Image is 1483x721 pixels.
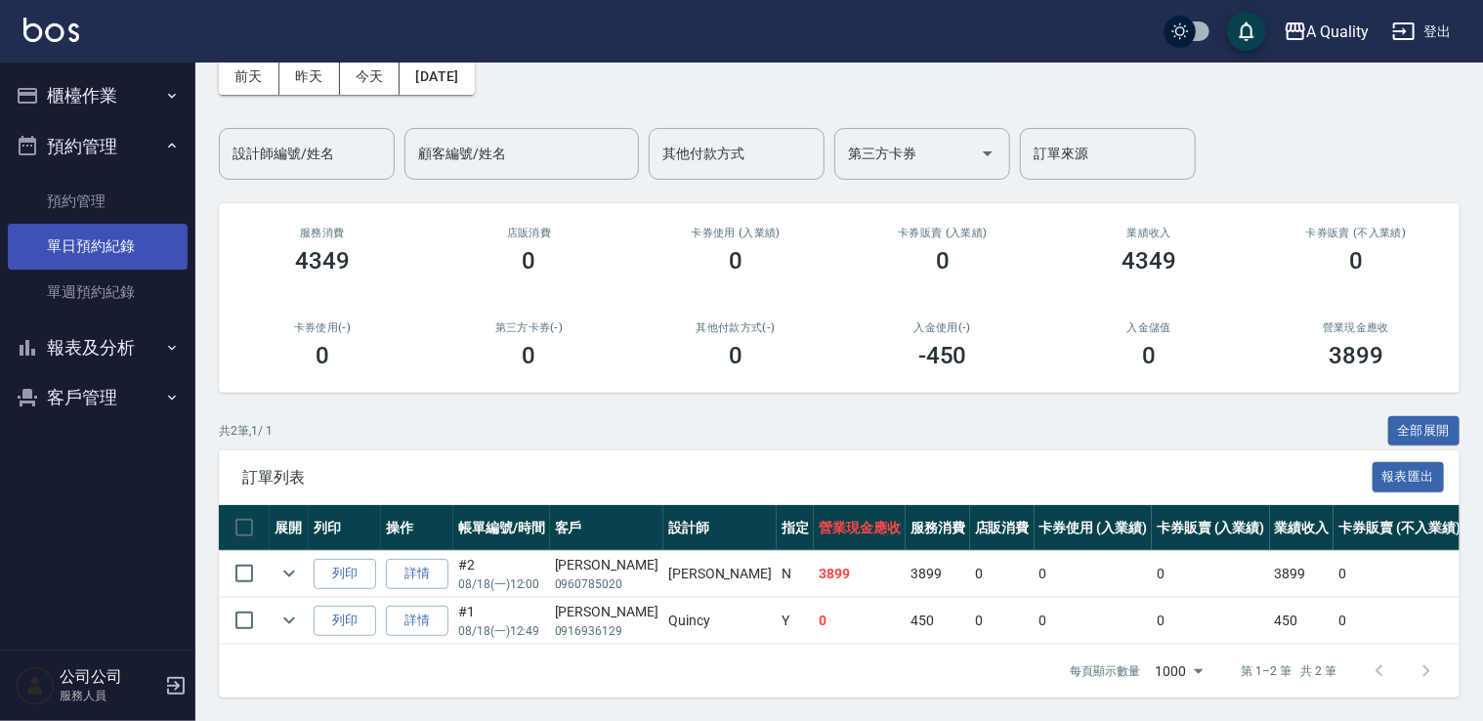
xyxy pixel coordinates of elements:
[863,227,1023,239] h2: 卡券販賣 (入業績)
[1307,20,1370,44] div: A Quality
[555,555,658,575] div: [PERSON_NAME]
[242,227,403,239] h3: 服務消費
[1035,505,1153,551] th: 卡券使用 (入業績)
[906,505,970,551] th: 服務消費
[656,321,816,334] h2: 其他付款方式(-)
[314,559,376,589] button: 列印
[555,602,658,622] div: [PERSON_NAME]
[453,505,550,551] th: 帳單編號/時間
[1276,12,1377,52] button: A Quality
[458,575,545,593] p: 08/18 (一) 12:00
[1035,598,1153,644] td: 0
[60,687,159,704] p: 服務人員
[814,505,906,551] th: 營業現金應收
[1373,462,1445,492] button: 報表匯出
[523,342,536,369] h3: 0
[656,227,816,239] h2: 卡券使用 (入業績)
[449,227,610,239] h2: 店販消費
[8,270,188,315] a: 單週預約紀錄
[814,551,906,597] td: 3899
[1070,321,1230,334] h2: 入金儲值
[242,321,403,334] h2: 卡券使用(-)
[970,505,1035,551] th: 店販消費
[219,59,279,95] button: 前天
[1152,551,1270,597] td: 0
[663,551,777,597] td: [PERSON_NAME]
[400,59,474,95] button: [DATE]
[386,559,448,589] a: 詳情
[814,598,906,644] td: 0
[863,321,1023,334] h2: 入金使用(-)
[1276,321,1436,334] h2: 營業現金應收
[1373,467,1445,486] a: 報表匯出
[936,247,950,275] h3: 0
[8,224,188,269] a: 單日預約紀錄
[309,505,381,551] th: 列印
[1270,505,1335,551] th: 業績收入
[8,70,188,121] button: 櫃檯作業
[275,559,304,588] button: expand row
[550,505,663,551] th: 客戶
[458,622,545,640] p: 08/18 (一) 12:49
[1035,551,1153,597] td: 0
[1388,416,1461,446] button: 全部展開
[729,342,742,369] h3: 0
[16,666,55,705] img: Person
[663,505,777,551] th: 設計師
[1349,247,1363,275] h3: 0
[316,342,329,369] h3: 0
[906,551,970,597] td: 3899
[777,598,814,644] td: Y
[381,505,453,551] th: 操作
[1142,342,1156,369] h3: 0
[1070,227,1230,239] h2: 業績收入
[1334,505,1464,551] th: 卡券販賣 (不入業績)
[279,59,340,95] button: 昨天
[555,575,658,593] p: 0960785020
[449,321,610,334] h2: 第三方卡券(-)
[777,551,814,597] td: N
[1148,645,1210,698] div: 1000
[523,247,536,275] h3: 0
[777,505,814,551] th: 指定
[1152,505,1270,551] th: 卡券販賣 (入業績)
[1329,342,1383,369] h3: 3899
[970,598,1035,644] td: 0
[1384,14,1460,50] button: 登出
[729,247,742,275] h3: 0
[386,606,448,636] a: 詳情
[1242,662,1336,680] p: 第 1–2 筆 共 2 筆
[314,606,376,636] button: 列印
[8,179,188,224] a: 預約管理
[906,598,970,644] td: 450
[23,18,79,42] img: Logo
[1227,12,1266,51] button: save
[970,551,1035,597] td: 0
[1334,598,1464,644] td: 0
[1152,598,1270,644] td: 0
[663,598,777,644] td: Quincy
[972,138,1003,169] button: Open
[219,422,273,440] p: 共 2 筆, 1 / 1
[1334,551,1464,597] td: 0
[1270,551,1335,597] td: 3899
[242,468,1373,488] span: 訂單列表
[918,342,967,369] h3: -450
[8,372,188,423] button: 客戶管理
[1070,662,1140,680] p: 每頁顯示數量
[60,667,159,687] h5: 公司公司
[270,505,309,551] th: 展開
[275,606,304,635] button: expand row
[1270,598,1335,644] td: 450
[8,322,188,373] button: 報表及分析
[1123,247,1177,275] h3: 4349
[453,598,550,644] td: #1
[295,247,350,275] h3: 4349
[340,59,401,95] button: 今天
[453,551,550,597] td: #2
[555,622,658,640] p: 0916936129
[1276,227,1436,239] h2: 卡券販賣 (不入業績)
[8,121,188,172] button: 預約管理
